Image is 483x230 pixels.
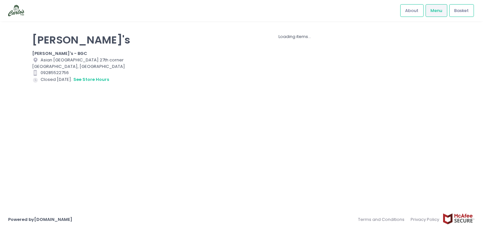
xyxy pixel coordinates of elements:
b: [PERSON_NAME]'s - BGC [32,50,87,57]
span: About [405,7,418,14]
span: Basket [454,7,469,14]
p: [PERSON_NAME]'s [32,33,131,46]
a: Menu [426,4,447,17]
div: Closed [DATE]. [32,76,131,83]
div: Loading items... [139,33,451,40]
a: About [400,4,424,17]
a: Powered by[DOMAIN_NAME] [8,216,72,223]
a: Privacy Policy [408,213,443,226]
div: 09285522756 [32,70,131,76]
span: Menu [430,7,442,14]
a: Terms and Conditions [358,213,408,226]
div: Asian [GEOGRAPHIC_DATA] 27th corner [GEOGRAPHIC_DATA], [GEOGRAPHIC_DATA] [32,57,131,70]
img: mcafee-secure [442,213,475,224]
button: see store hours [73,76,109,83]
img: logo [8,5,24,16]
